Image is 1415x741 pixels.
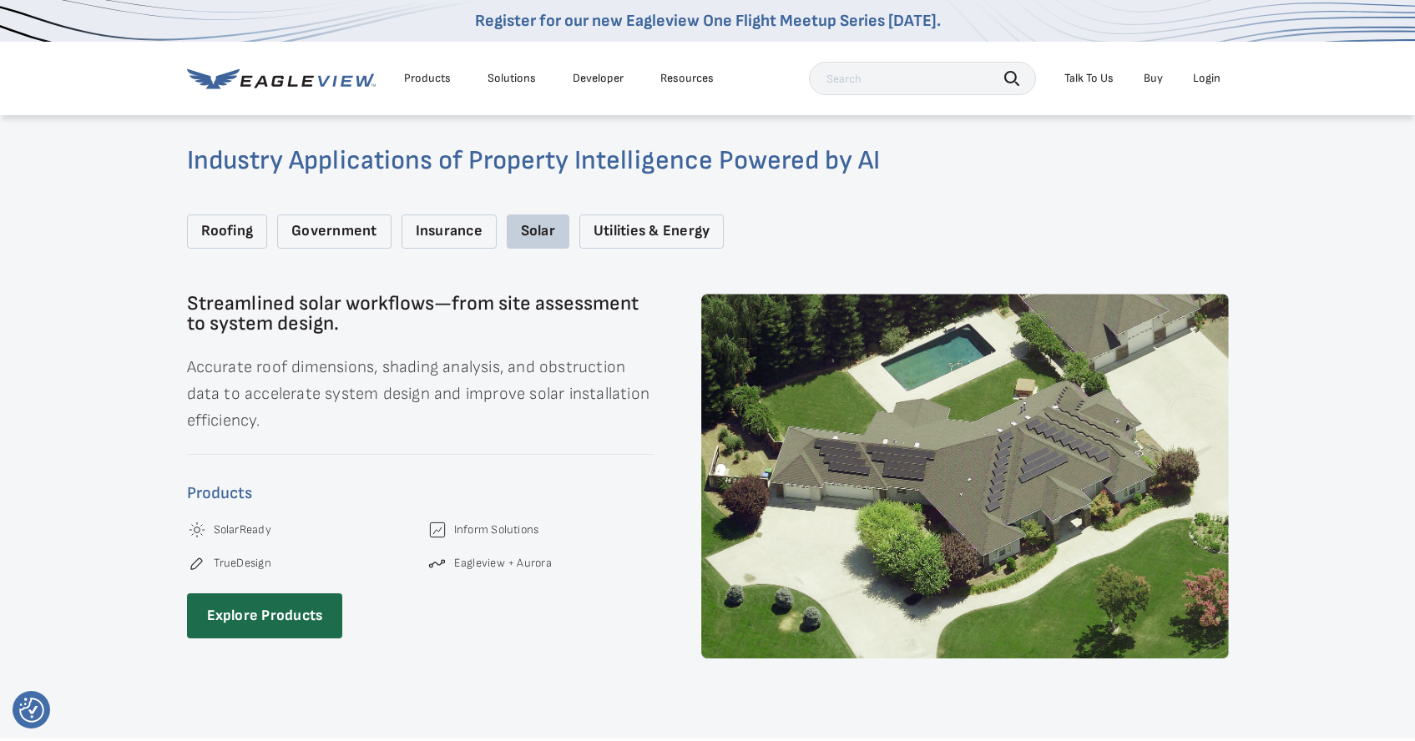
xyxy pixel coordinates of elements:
img: Line_duotone.svg [427,553,447,573]
div: Resources [660,71,714,86]
img: Revisit consent button [19,698,44,723]
a: SolarReady [214,522,271,537]
p: Accurate roof dimensions, shading analysis, and obstruction data to accelerate system design and ... [187,354,654,434]
img: Sun_light.svg [187,520,207,540]
a: TrueDesign [214,556,271,571]
div: Solar [507,214,569,249]
a: Explore Products [187,593,343,639]
img: Edit_duotone_line.svg [187,553,207,573]
div: Insurance [402,214,497,249]
div: Government [277,214,391,249]
a: Register for our new Eagleview One Flight Meetup Series [DATE]. [475,11,941,31]
a: Buy [1144,71,1163,86]
div: Login [1193,71,1220,86]
a: Developer [573,71,624,86]
div: Talk To Us [1064,71,1114,86]
h3: Streamlined solar workflows—from site assessment to system design. [187,294,654,334]
a: Eagleview + Aurora [454,556,552,571]
div: Utilities & Energy [579,214,724,249]
div: Products [404,71,451,86]
a: Inform Solutions [454,522,539,537]
button: Consent Preferences [19,698,44,723]
div: Roofing [187,214,268,249]
h4: Products [187,480,654,507]
h2: Industry Applications of Property Intelligence Powered by AI [187,148,1229,174]
div: Solutions [488,71,536,86]
img: Chart_alt_light.svg [427,520,447,540]
input: Search [809,62,1036,95]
